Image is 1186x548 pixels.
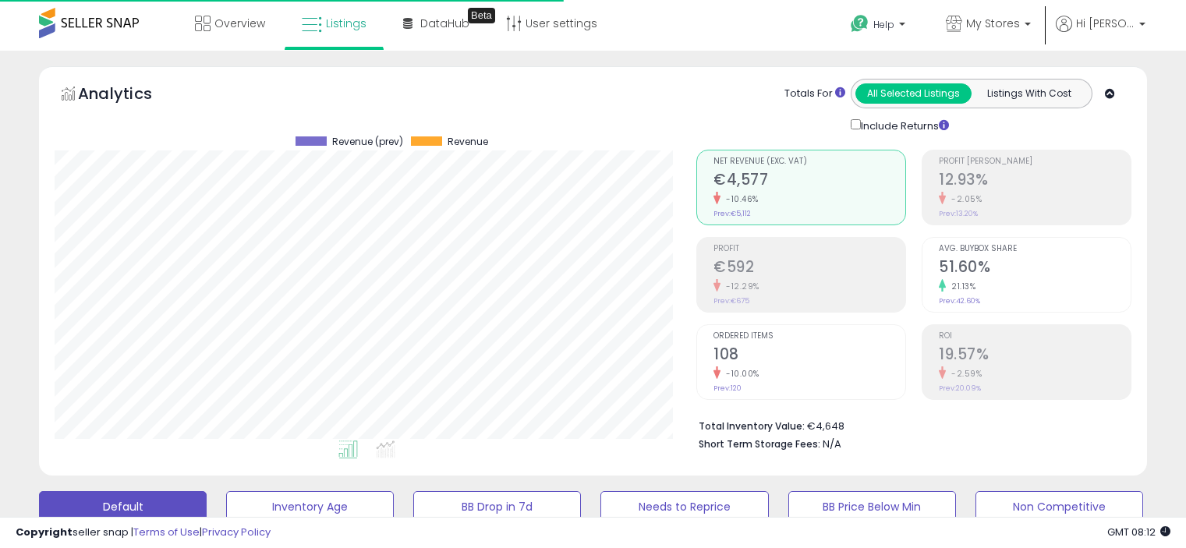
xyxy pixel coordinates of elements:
a: Privacy Policy [202,525,271,539]
button: Inventory Age [226,491,394,522]
span: DataHub [420,16,469,31]
button: Default [39,491,207,522]
span: Overview [214,16,265,31]
div: Totals For [784,87,845,101]
small: Prev: 120 [713,384,742,393]
small: -2.59% [946,368,982,380]
button: All Selected Listings [855,83,972,104]
button: BB Drop in 7d [413,491,581,522]
button: BB Price Below Min [788,491,956,522]
button: Needs to Reprice [600,491,768,522]
small: Prev: €675 [713,296,749,306]
h2: €592 [713,258,905,279]
a: Help [838,2,921,51]
b: Short Term Storage Fees: [699,437,820,451]
span: My Stores [966,16,1020,31]
span: 2025-09-9 08:12 GMT [1107,525,1170,539]
small: -2.05% [946,193,982,205]
a: Hi [PERSON_NAME] [1056,16,1145,51]
i: Get Help [850,14,869,34]
span: Revenue [448,136,488,147]
button: Listings With Cost [971,83,1087,104]
small: 21.13% [946,281,975,292]
span: ROI [939,332,1131,341]
small: Prev: €5,112 [713,209,751,218]
b: Total Inventory Value: [699,419,805,433]
small: -10.00% [720,368,759,380]
div: Tooltip anchor [468,8,495,23]
span: Net Revenue (Exc. VAT) [713,157,905,166]
a: Terms of Use [133,525,200,539]
span: Profit [713,245,905,253]
h2: 51.60% [939,258,1131,279]
h2: 19.57% [939,345,1131,366]
span: Avg. Buybox Share [939,245,1131,253]
span: Listings [326,16,366,31]
span: Help [873,18,894,31]
small: Prev: 42.60% [939,296,980,306]
strong: Copyright [16,525,73,539]
h5: Analytics [78,83,182,108]
small: -12.29% [720,281,759,292]
span: Profit [PERSON_NAME] [939,157,1131,166]
div: Include Returns [839,116,968,134]
div: seller snap | | [16,525,271,540]
small: Prev: 20.09% [939,384,981,393]
h2: 108 [713,345,905,366]
span: N/A [823,437,841,451]
small: Prev: 13.20% [939,209,978,218]
span: Hi [PERSON_NAME] [1076,16,1135,31]
span: Revenue (prev) [332,136,403,147]
h2: 12.93% [939,171,1131,192]
span: Ordered Items [713,332,905,341]
h2: €4,577 [713,171,905,192]
small: -10.46% [720,193,759,205]
li: €4,648 [699,415,1120,434]
button: Non Competitive [975,491,1143,522]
